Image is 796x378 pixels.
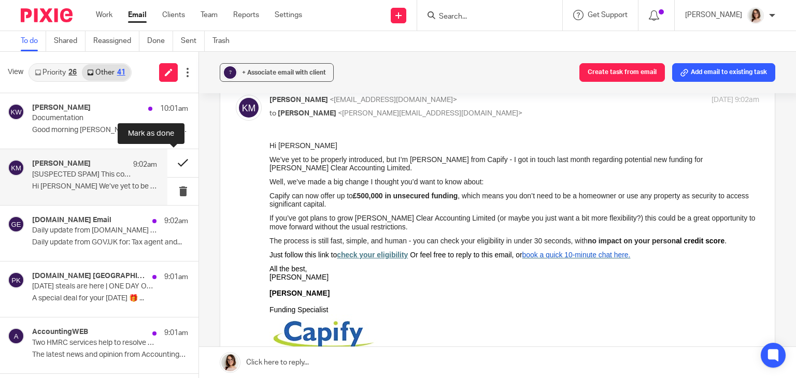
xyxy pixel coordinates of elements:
p: Documentation [32,114,157,123]
h4: [DOMAIN_NAME] Email [32,216,111,225]
input: Search [438,12,531,22]
a: Sent [181,31,205,51]
a: Reports [233,10,259,20]
img: Pixie [21,8,73,22]
p: A special deal for your [DATE] 🎁 ... [32,294,188,303]
a: Trash [212,31,237,51]
img: svg%3E [8,216,24,232]
p: [PERSON_NAME] [685,10,742,20]
p: 10:01am [160,104,188,114]
a: Priority26 [30,64,82,81]
img: svg%3E [8,104,24,120]
b: no impact on your person [318,95,406,104]
div: ? [224,66,236,79]
b: al credit score [406,95,455,104]
p: Hi [PERSON_NAME] We’ve yet to be properly... [32,182,157,191]
p: The latest news and opinion from AccountingWEB ... [32,351,188,359]
span: <[PERSON_NAME][EMAIL_ADDRESS][DOMAIN_NAME]> [338,110,522,117]
p: Daily update from [DOMAIN_NAME] for: Tax agent and adviser guidance [32,226,157,235]
span: View [8,67,23,78]
span: . [406,95,457,104]
a: book a quick 10-minute chat here. [253,109,361,118]
img: svg%3E [236,95,262,121]
a: Other41 [82,64,130,81]
h4: [PERSON_NAME] [32,159,91,168]
p: 9:02am [164,216,188,226]
div: 26 [68,69,77,76]
a: Work [96,10,112,20]
a: Reassigned [93,31,139,51]
span: [PERSON_NAME] [269,96,328,104]
h4: [PERSON_NAME] [32,104,91,112]
a: use the unsubscribe link here [390,224,464,230]
p: Daily update from GOV.​UK for: Tax agent and... [32,238,188,247]
b: £500,000 in unsecured funding [83,50,189,59]
h4: [DOMAIN_NAME] [GEOGRAPHIC_DATA] [32,272,147,281]
p: 9:02am [133,159,157,170]
a: To do [21,31,46,51]
a: check your eligibility [67,109,138,118]
a: Done [147,31,173,51]
a: Clients [162,10,185,20]
p: 9:01am [164,328,188,338]
button: ? + Associate email with client [220,63,334,82]
a: Shared [54,31,86,51]
span: to [269,110,276,117]
p: Two HMRC services help to resolve stalled queries [32,339,157,347]
p: Good morning [PERSON_NAME], Please see the... [32,126,188,135]
img: svg%3E [8,328,24,344]
span: + Associate email with client [242,69,326,76]
span: [PERSON_NAME] [278,110,336,117]
img: svg%3E [8,272,24,288]
p: 9:01am [164,272,188,282]
span: Or feel free to reply to this email, or [140,109,252,118]
a: Team [201,10,218,20]
p: [DATE] steals are here | ONE DAY ONLY [32,282,157,291]
a: Settings [275,10,302,20]
div: 41 [117,69,125,76]
a: Email [128,10,147,20]
span: <[EMAIL_ADDRESS][DOMAIN_NAME]> [330,96,457,104]
p: [DATE] 9:02am [712,95,759,106]
button: Create task from email [579,63,665,82]
button: Add email to existing task [672,63,775,82]
img: Caroline%20-%20HS%20-%20LI.png [747,7,764,24]
img: svg%3E [8,159,24,176]
span: Get Support [588,11,628,19]
h4: AccountingWEB [32,328,88,337]
p: [SUSPECTED SPAM] This could open new doors for [PERSON_NAME] Clear Accounting Limited [32,170,132,179]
